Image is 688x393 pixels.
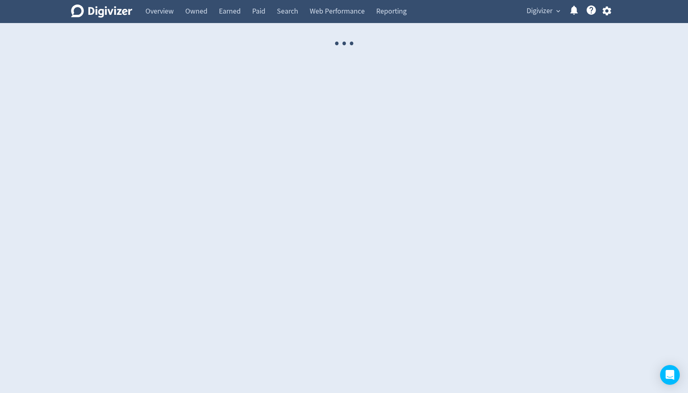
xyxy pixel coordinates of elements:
span: · [333,23,341,65]
span: · [348,23,355,65]
button: Digivizer [524,5,562,18]
span: Digivizer [527,5,552,18]
span: · [341,23,348,65]
div: Open Intercom Messenger [660,365,680,385]
span: expand_more [555,7,562,15]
